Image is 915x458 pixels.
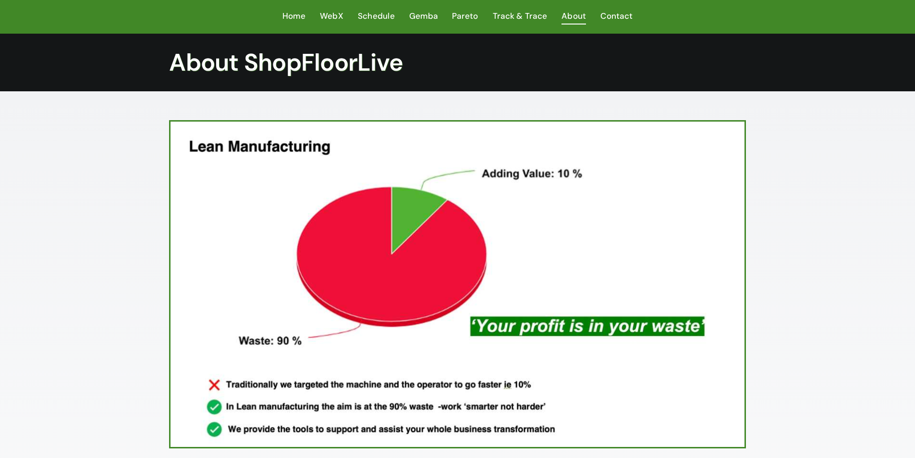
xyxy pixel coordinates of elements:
span: Home [282,9,305,23]
img: Lean manufacturing [171,122,744,447]
a: WebX [320,9,343,24]
a: Pareto [452,9,478,24]
a: Track & Trace [493,9,547,24]
span: Schedule [358,9,395,23]
a: Contact [600,9,633,24]
a: About [561,9,586,24]
span: Track & Trace [493,9,547,23]
span: WebX [320,9,343,23]
span: Contact [600,9,633,23]
span: Gemba [409,9,438,23]
span: Pareto [452,9,478,23]
a: Home [282,9,305,24]
a: Gemba [409,9,438,24]
span: About [561,9,586,23]
h1: About ShopFloorLive [169,48,745,77]
a: Schedule [358,9,395,24]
